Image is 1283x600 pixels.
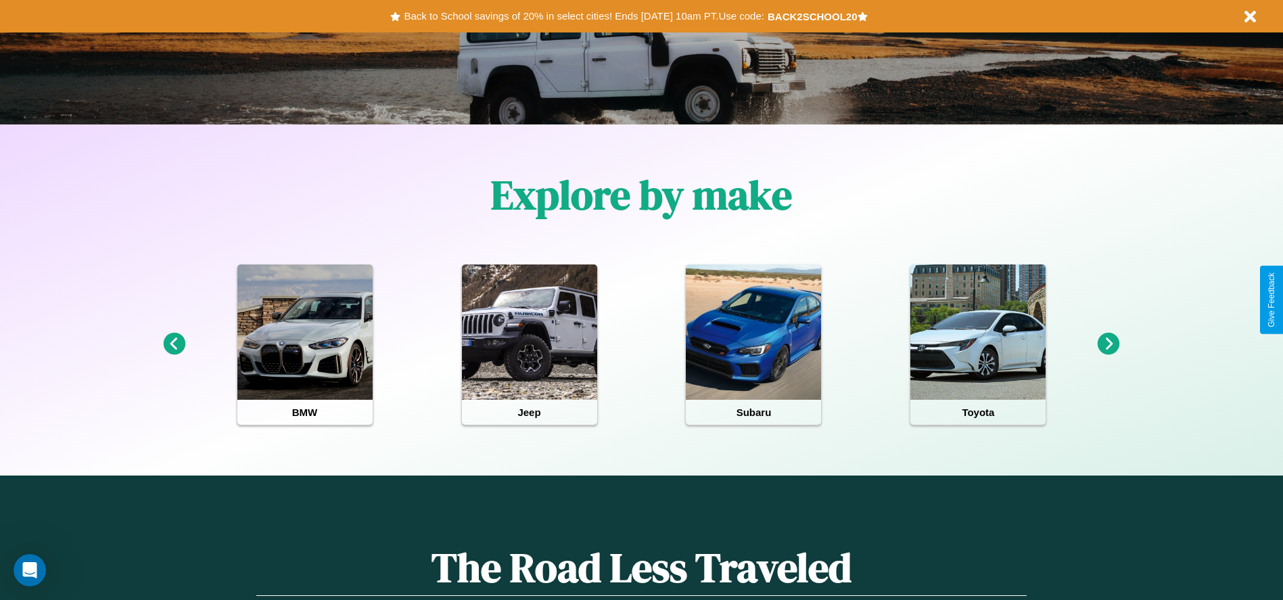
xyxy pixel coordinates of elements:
[14,554,46,586] iframe: Intercom live chat
[237,400,373,425] h4: BMW
[910,400,1046,425] h4: Toyota
[256,540,1026,596] h1: The Road Less Traveled
[491,167,792,223] h1: Explore by make
[1267,273,1276,327] div: Give Feedback
[686,400,821,425] h4: Subaru
[768,11,858,22] b: BACK2SCHOOL20
[400,7,767,26] button: Back to School savings of 20% in select cities! Ends [DATE] 10am PT.Use code:
[462,400,597,425] h4: Jeep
